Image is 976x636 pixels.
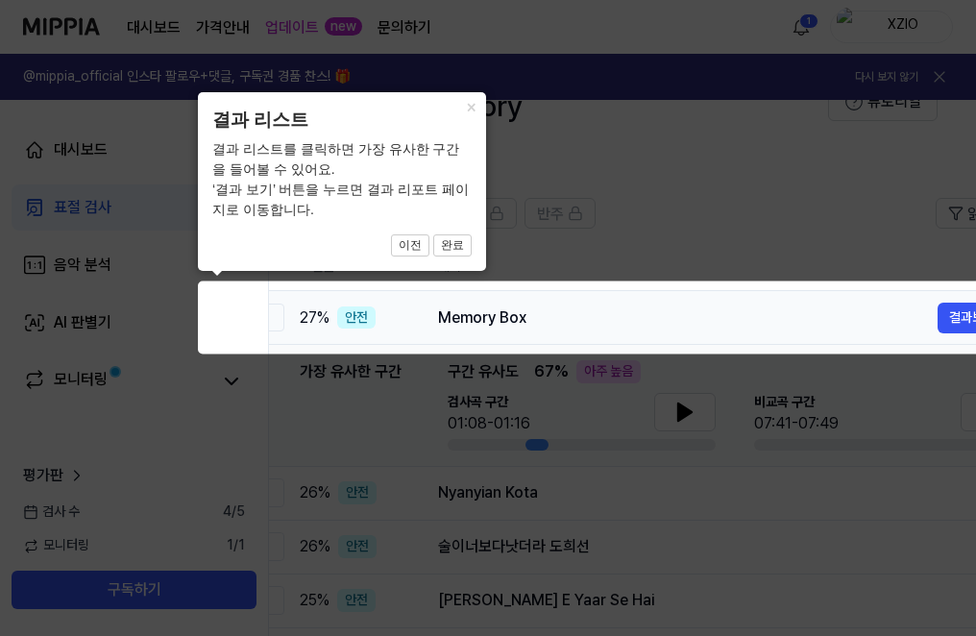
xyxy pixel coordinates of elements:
[300,306,329,330] span: 27 %
[391,234,429,257] button: 이전
[433,234,472,257] button: 완료
[212,107,472,135] header: 결과 리스트
[455,92,486,119] button: Close
[438,306,938,330] div: Memory Box
[212,139,472,220] div: 결과 리스트를 클릭하면 가장 유사한 구간을 들어볼 수 있어요. ‘결과 보기’ 버튼을 누르면 결과 리포트 페이지로 이동합니다.
[337,306,376,330] div: 안전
